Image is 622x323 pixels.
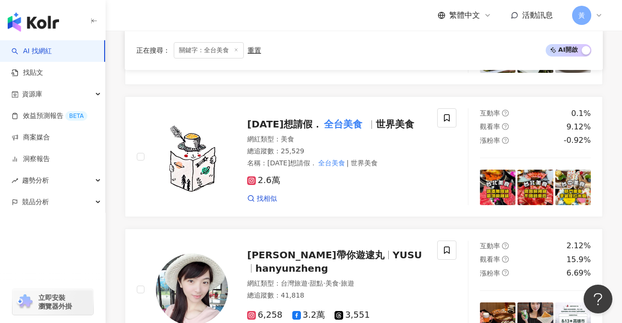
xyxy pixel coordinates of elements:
span: · [308,279,310,287]
span: 3,551 [335,310,370,320]
span: 世界美食 [376,118,414,130]
a: 商案媒合 [12,133,50,142]
a: 找貼文 [12,68,43,78]
span: 6,258 [247,310,283,320]
img: post-image [517,170,553,205]
span: 趨勢分析 [22,170,49,191]
span: question-circle [502,110,509,116]
span: 漲粉率 [480,269,500,277]
span: question-circle [502,242,509,249]
span: 漲粉率 [480,137,500,144]
span: · [323,279,325,287]
a: KOL Avatar[DATE]想請假．全台美食世界美食網紅類型：美食總追蹤數：25,529名稱：[DATE]想請假．全台美食| 世界美食2.6萬找相似互動率question-circle0.1... [125,96,603,218]
div: 重置 [248,46,261,54]
div: 15.9% [566,254,591,265]
span: 觀看率 [480,255,500,263]
span: question-circle [502,256,509,263]
span: [DATE]想請假． [267,159,317,167]
span: rise [12,177,18,184]
span: 繁體中文 [449,10,480,21]
span: 競品分析 [22,191,49,213]
div: 2.12% [566,241,591,251]
mark: 全台美食 [322,116,364,132]
span: 黃 [578,10,585,21]
span: 旅遊 [341,279,354,287]
img: post-image [480,170,515,205]
div: 9.12% [566,122,591,132]
a: chrome extension立即安裝 瀏覽器外掛 [12,289,93,315]
span: 資源庫 [22,83,42,105]
span: [PERSON_NAME]帶你遊逮丸 [247,249,384,261]
div: 總追蹤數 ： 41,818 [247,291,426,300]
a: 洞察報告 [12,154,50,164]
span: | 世界美食 [347,159,378,167]
span: question-circle [502,269,509,276]
a: searchAI 找網紅 [12,46,52,56]
span: 2.6萬 [247,175,280,185]
span: YUSU [393,249,422,261]
span: 甜點 [310,279,323,287]
span: [DATE]想請假． [247,118,322,130]
span: 互動率 [480,242,500,250]
span: 正在搜尋 ： [136,46,170,54]
span: 立即安裝 瀏覽器外掛 [38,293,72,311]
span: 台灣旅遊 [281,279,308,287]
span: 名稱 ： [247,158,378,168]
img: logo [8,12,59,32]
span: 美食 [325,279,339,287]
a: 找相似 [247,194,277,204]
div: -0.92% [563,135,591,146]
span: 3.2萬 [292,310,325,320]
span: 關鍵字：全台美食 [174,42,244,58]
div: 6.69% [566,268,591,278]
iframe: Help Scout Beacon - Open [584,285,612,313]
span: 觀看率 [480,123,500,130]
span: 找相似 [257,194,277,204]
span: question-circle [502,123,509,130]
div: 0.1% [571,108,591,119]
div: 網紅類型 ： [247,135,426,144]
a: 效益預測報告BETA [12,111,87,121]
span: question-circle [502,137,509,144]
span: 互動率 [480,109,500,117]
div: 網紅類型 ： [247,279,426,288]
div: 總追蹤數 ： 25,529 [247,147,426,156]
img: KOL Avatar [156,121,228,193]
span: 美食 [281,135,294,143]
span: · [339,279,341,287]
span: hanyunzheng [255,263,328,274]
img: post-image [555,170,591,205]
img: chrome extension [15,294,34,310]
span: 活動訊息 [522,11,553,20]
mark: 全台美食 [317,158,347,168]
